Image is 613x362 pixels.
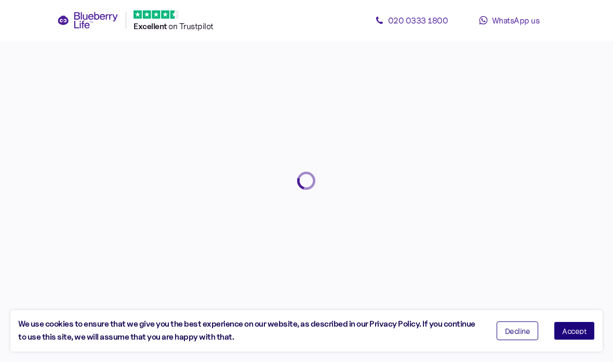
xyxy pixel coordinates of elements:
a: 020 0333 1800 [365,10,458,31]
button: Decline cookies [497,321,539,340]
span: on Trustpilot [168,21,214,31]
span: Decline [505,327,530,334]
span: WhatsApp us [492,15,540,25]
div: We use cookies to ensure that we give you the best experience on our website, as described in our... [18,318,481,344]
span: Accept [562,327,587,334]
button: Accept cookies [554,321,595,340]
span: 020 0333 1800 [388,15,448,25]
span: Excellent ️ [134,21,168,31]
a: WhatsApp us [462,10,556,31]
